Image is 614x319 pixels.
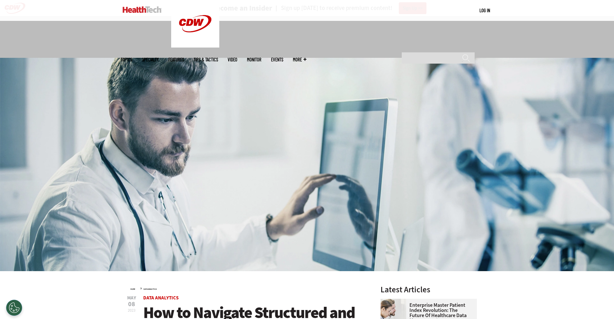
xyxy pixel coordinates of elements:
a: medical researchers look at data on desktop monitor [381,299,409,304]
a: Events [271,57,283,62]
span: 08 [127,301,136,307]
a: Home [130,288,135,290]
span: 2023 [128,308,136,313]
a: Data Analytics [144,288,157,290]
span: More [293,57,306,62]
div: User menu [479,7,490,14]
button: Open Preferences [6,300,22,316]
a: Log in [479,7,490,13]
a: Video [228,57,237,62]
div: Cookies Settings [6,300,22,316]
span: Topics [121,57,132,62]
span: May [127,296,136,300]
div: » [130,286,364,291]
a: Tips & Tactics [194,57,218,62]
img: Home [123,6,162,13]
a: MonITor [247,57,261,62]
a: Data Analytics [143,295,179,301]
h3: Latest Articles [381,286,477,294]
span: Specialty [142,57,159,62]
a: CDW [171,42,219,49]
a: Features [168,57,184,62]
